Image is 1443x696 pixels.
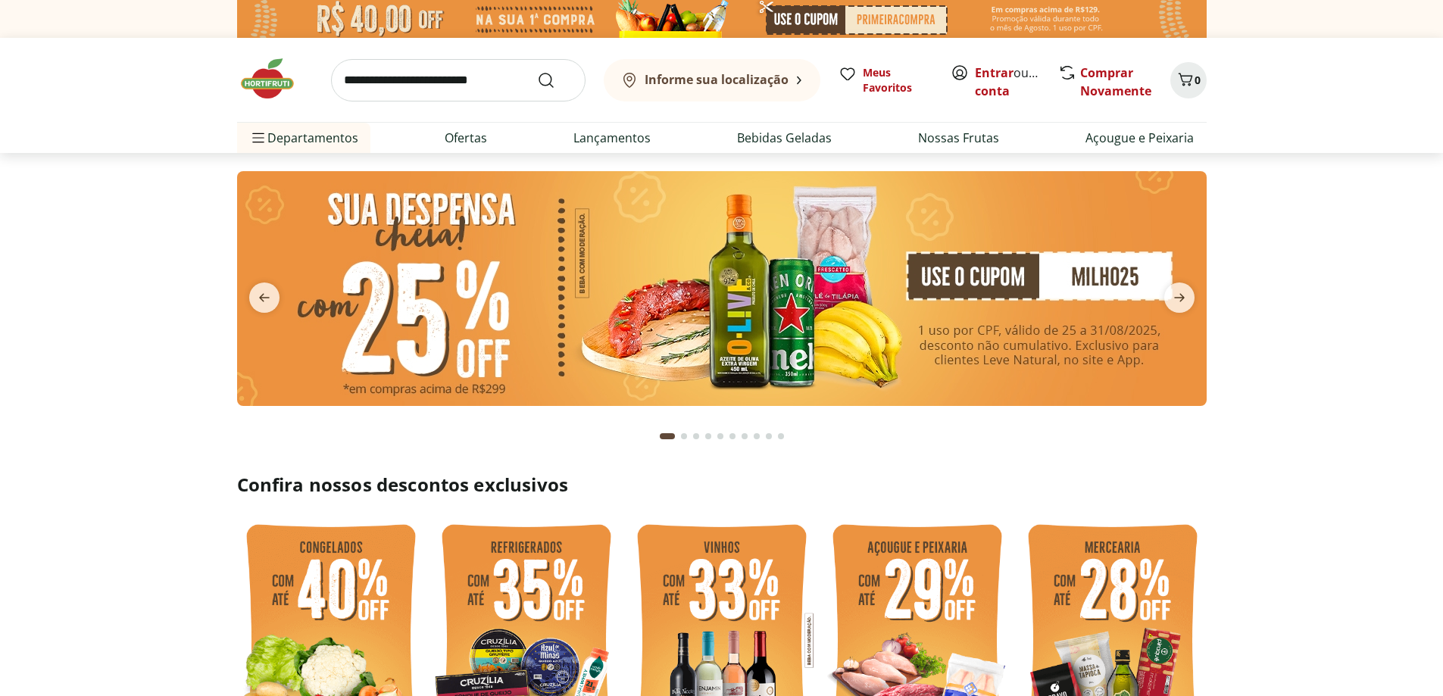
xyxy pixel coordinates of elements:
b: Informe sua localização [645,71,789,88]
button: Go to page 10 from fs-carousel [775,418,787,454]
a: Comprar Novamente [1080,64,1151,99]
button: Go to page 3 from fs-carousel [690,418,702,454]
button: Go to page 9 from fs-carousel [763,418,775,454]
a: Açougue e Peixaria [1085,129,1194,147]
h2: Confira nossos descontos exclusivos [237,473,1207,497]
button: Go to page 5 from fs-carousel [714,418,726,454]
button: Submit Search [537,71,573,89]
a: Bebidas Geladas [737,129,832,147]
a: Criar conta [975,64,1058,99]
button: Go to page 8 from fs-carousel [751,418,763,454]
button: next [1152,282,1207,313]
a: Meus Favoritos [839,65,932,95]
img: Hortifruti [237,56,313,101]
button: Go to page 6 from fs-carousel [726,418,739,454]
button: Go to page 4 from fs-carousel [702,418,714,454]
a: Entrar [975,64,1014,81]
a: Ofertas [445,129,487,147]
span: Meus Favoritos [863,65,932,95]
img: cupom [237,171,1207,406]
span: Departamentos [249,120,358,156]
button: Informe sua localização [604,59,820,101]
input: search [331,59,586,101]
span: ou [975,64,1042,100]
span: 0 [1195,73,1201,87]
button: previous [237,282,292,313]
a: Lançamentos [573,129,651,147]
button: Menu [249,120,267,156]
button: Current page from fs-carousel [657,418,678,454]
button: Go to page 7 from fs-carousel [739,418,751,454]
a: Nossas Frutas [918,129,999,147]
button: Go to page 2 from fs-carousel [678,418,690,454]
button: Carrinho [1170,62,1207,98]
